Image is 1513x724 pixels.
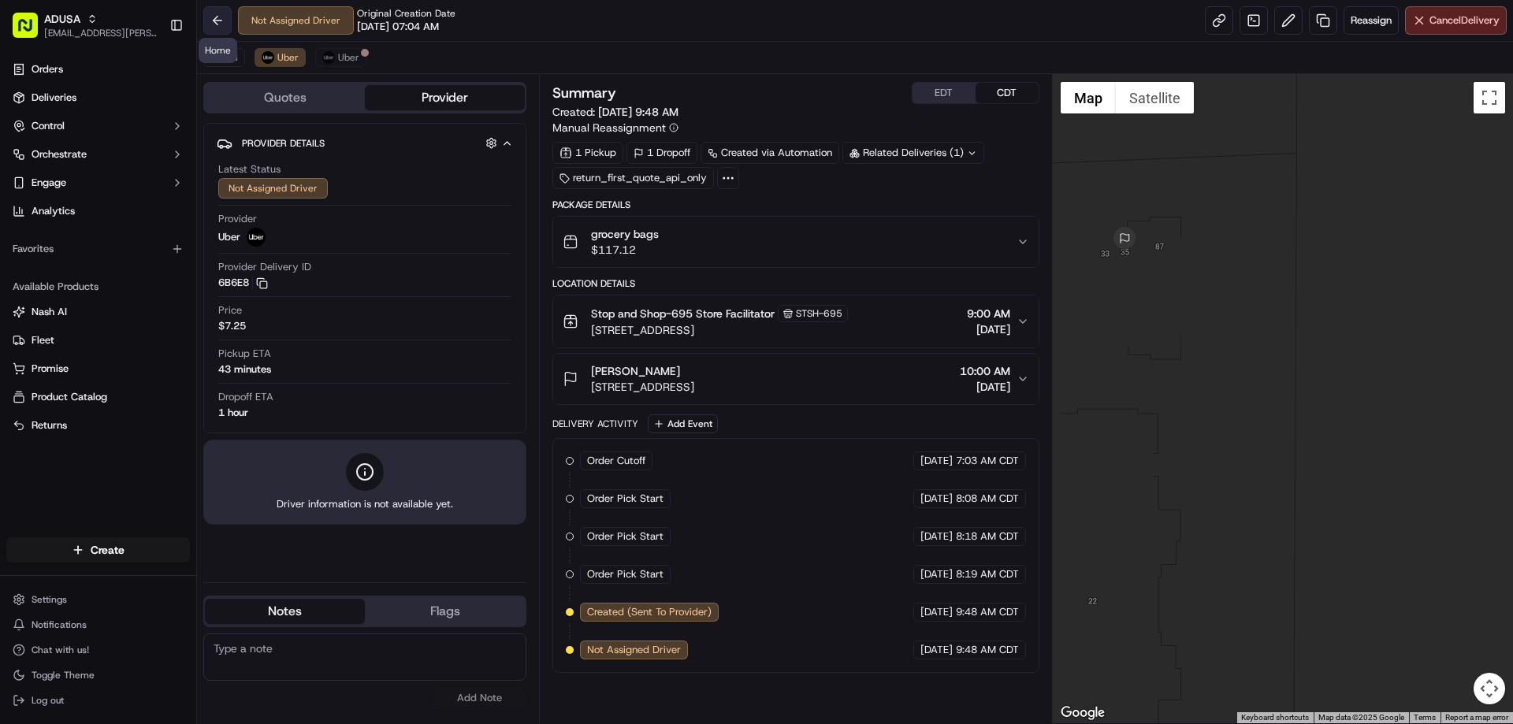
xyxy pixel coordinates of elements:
[277,497,453,511] span: Driver information is not available yet.
[16,16,47,47] img: Nash
[9,222,127,251] a: 📗Knowledge Base
[591,322,848,338] span: [STREET_ADDRESS]
[552,120,678,136] button: Manual Reassignment
[365,599,525,624] button: Flags
[967,306,1010,321] span: 9:00 AM
[976,83,1039,103] button: CDT
[41,102,284,118] input: Got a question? Start typing here...
[591,242,659,258] span: $117.12
[587,529,664,544] span: Order Pick Start
[32,694,64,707] span: Log out
[247,228,266,247] img: profile_uber_ahold_partner.png
[268,155,287,174] button: Start new chat
[6,199,190,224] a: Analytics
[6,57,190,82] a: Orders
[553,354,1038,404] button: [PERSON_NAME][STREET_ADDRESS]10:00 AM[DATE]
[6,588,190,611] button: Settings
[552,167,714,189] div: return_first_quote_api_only
[1061,82,1116,113] button: Show street map
[13,305,184,319] a: Nash AI
[205,599,365,624] button: Notes
[54,166,199,179] div: We're available if you need us!
[32,119,65,133] span: Control
[6,274,190,299] div: Available Products
[587,454,645,468] span: Order Cutoff
[587,567,664,581] span: Order Pick Start
[32,91,76,105] span: Deliveries
[591,363,680,379] span: [PERSON_NAME]
[6,6,163,44] button: ADUSA[EMAIL_ADDRESS][PERSON_NAME][DOMAIN_NAME]
[956,529,1019,544] span: 8:18 AM CDT
[6,689,190,711] button: Log out
[920,454,953,468] span: [DATE]
[701,142,839,164] a: Created via Automation
[91,542,125,558] span: Create
[552,104,678,120] span: Created:
[218,276,268,290] button: 6B6E8
[218,212,257,226] span: Provider
[1414,713,1436,722] a: Terms (opens in new tab)
[842,142,984,164] div: Related Deliveries (1)
[262,51,274,64] img: profile_uber_ahold_partner.png
[6,328,190,353] button: Fleet
[242,137,325,150] span: Provider Details
[218,390,273,404] span: Dropoff ETA
[1351,13,1392,28] span: Reassign
[553,295,1038,347] button: Stop and Shop-695 Store FacilitatorSTSH-695[STREET_ADDRESS]9:00 AM[DATE]
[16,150,44,179] img: 1736555255976-a54dd68f-1ca7-489b-9aae-adbdc363a1c4
[255,48,306,67] button: Uber
[1241,712,1309,723] button: Keyboard shortcuts
[13,390,184,404] a: Product Catalog
[1318,713,1404,722] span: Map data ©2025 Google
[6,614,190,636] button: Notifications
[13,333,184,347] a: Fleet
[44,11,80,27] span: ADUSA
[218,303,242,317] span: Price
[16,63,287,88] p: Welcome 👋
[553,217,1038,267] button: grocery bags$117.12
[218,162,281,176] span: Latest Status
[6,384,190,410] button: Product Catalog
[796,307,842,320] span: STSH-695
[1057,703,1109,723] img: Google
[217,130,513,156] button: Provider Details
[6,170,190,195] button: Engage
[322,51,335,64] img: profile_uber_ahold_partner.png
[32,362,69,376] span: Promise
[6,639,190,661] button: Chat with us!
[956,492,1019,506] span: 8:08 AM CDT
[32,644,89,656] span: Chat with us!
[552,142,623,164] div: 1 Pickup
[199,38,237,63] div: Home
[920,567,953,581] span: [DATE]
[591,306,775,321] span: Stop and Shop-695 Store Facilitator
[6,142,190,167] button: Orchestrate
[32,618,87,631] span: Notifications
[591,379,694,395] span: [STREET_ADDRESS]
[365,85,525,110] button: Provider
[587,605,712,619] span: Created (Sent To Provider)
[598,105,678,119] span: [DATE] 9:48 AM
[956,605,1019,619] span: 9:48 AM CDT
[1112,227,1137,252] div: 2
[6,85,190,110] a: Deliveries
[149,228,253,244] span: API Documentation
[44,27,157,39] span: [EMAIL_ADDRESS][PERSON_NAME][DOMAIN_NAME]
[32,305,67,319] span: Nash AI
[920,492,953,506] span: [DATE]
[338,51,359,64] span: Uber
[218,347,271,361] span: Pickup ETA
[357,20,439,34] span: [DATE] 07:04 AM
[32,147,87,162] span: Orchestrate
[591,226,659,242] span: grocery bags
[587,643,681,657] span: Not Assigned Driver
[552,418,638,430] div: Delivery Activity
[587,492,664,506] span: Order Pick Start
[1429,13,1500,28] span: Cancel Delivery
[1405,6,1507,35] button: CancelDelivery
[54,150,258,166] div: Start new chat
[13,362,184,376] a: Promise
[648,414,718,433] button: Add Event
[32,669,95,681] span: Toggle Theme
[6,413,190,438] button: Returns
